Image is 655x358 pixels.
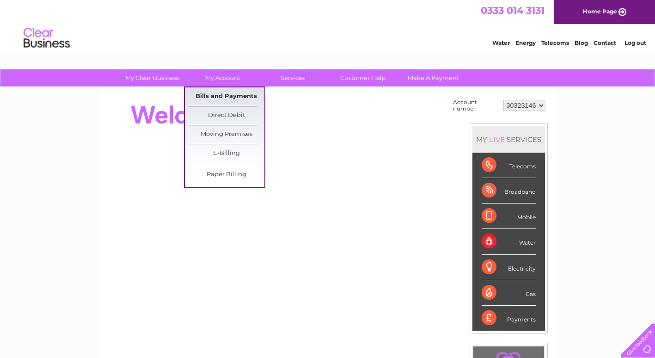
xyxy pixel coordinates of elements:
div: Clear Business is a trading name of Verastar Limited (registered in [GEOGRAPHIC_DATA] No. 3667643... [110,5,546,45]
a: 0333 014 3131 [481,5,545,16]
div: Broadband [482,178,536,204]
a: Paper Billing [188,166,264,184]
div: Electricity [482,255,536,280]
a: My Account [184,69,261,86]
div: Telecoms [482,153,536,178]
a: Blog [575,39,588,46]
a: Contact [594,39,616,46]
a: Water [492,39,510,46]
a: Energy [515,39,536,46]
a: Moving Premises [188,125,264,144]
div: Mobile [482,204,536,229]
a: My Clear Business [114,69,190,86]
a: Bills and Payments [188,87,264,106]
a: Log out [624,39,646,46]
a: Make A Payment [395,69,471,86]
div: Payments [482,306,536,331]
a: Services [255,69,331,86]
a: Telecoms [541,39,569,46]
a: E-Billing [188,144,264,163]
div: LIVE [487,135,507,144]
img: logo.png [23,24,70,52]
a: Direct Debit [188,106,264,125]
td: Account number [451,97,501,114]
div: Gas [482,280,536,306]
div: MY SERVICES [472,126,545,153]
a: Customer Help [325,69,401,86]
div: Water [482,229,536,254]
